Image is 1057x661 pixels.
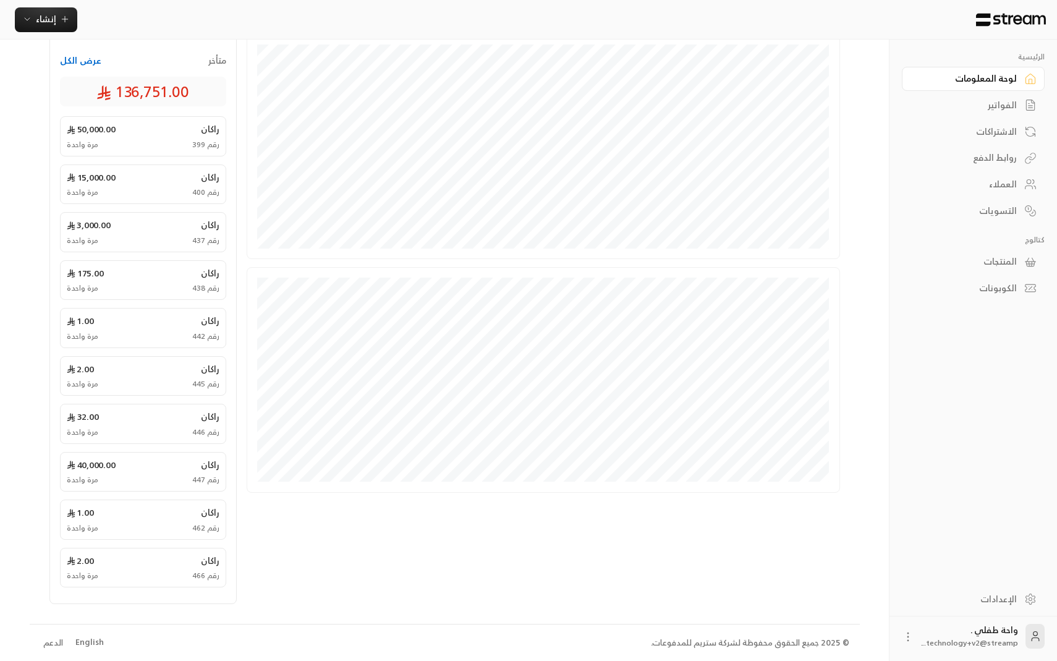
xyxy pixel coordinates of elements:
span: رقم 446 [192,427,219,437]
div: © 2025 جميع الحقوق محفوظة لشركة ستريم للمدفوعات. [651,637,849,649]
span: 175.00 [67,267,104,279]
span: راكان [201,411,219,423]
p: كتالوج [902,235,1045,245]
span: مرة واحدة [67,427,98,437]
span: رقم 462 [192,523,219,533]
span: 32.00 [67,411,99,423]
a: الدعم [40,631,67,654]
a: الكوبونات [902,276,1045,301]
a: التسويات [902,198,1045,223]
span: رقم 437 [192,236,219,245]
a: العملاء [902,173,1045,197]
span: technology+v2@streamp... [922,636,1018,649]
span: 2.00 [67,555,94,567]
a: لوحة المعلومات [902,67,1045,91]
span: 2.00 [67,363,94,375]
span: 50,000.00 [67,123,116,135]
span: راكان [201,267,219,279]
div: التسويات [917,205,1017,217]
span: راكان [201,363,219,375]
div: الإعدادات [917,593,1017,605]
span: 1.00 [67,315,94,327]
span: رقم 445 [192,379,219,389]
span: رقم 466 [192,571,219,581]
span: إنشاء [36,11,56,27]
div: English [75,636,104,649]
span: رقم 442 [192,331,219,341]
span: رقم 447 [192,475,219,485]
div: لوحة المعلومات [917,72,1017,85]
span: مرة واحدة [67,379,98,389]
span: راكان [201,506,219,519]
div: الكوبونات [917,282,1017,294]
div: الفواتير [917,99,1017,111]
a: الإعدادات [902,587,1045,611]
span: مرة واحدة [67,236,98,245]
span: مرة واحدة [67,475,98,485]
span: رقم 399 [192,140,219,150]
span: رقم 438 [192,283,219,293]
button: عرض الكل [60,54,101,67]
span: 15,000.00 [67,171,116,184]
span: راكان [201,219,219,231]
span: راكان [201,459,219,471]
span: مرة واحدة [67,571,98,581]
span: مرة واحدة [67,283,98,293]
a: الاشتراكات [902,119,1045,143]
a: الفواتير [902,93,1045,117]
span: راكان [201,171,219,184]
div: روابط الدفع [917,151,1017,164]
span: 1.00 [67,506,94,519]
span: راكان [201,123,219,135]
div: العملاء [917,178,1017,190]
span: مرة واحدة [67,331,98,341]
div: الاشتراكات [917,126,1017,138]
button: إنشاء [15,7,77,32]
span: مرة واحدة [67,523,98,533]
img: Logo [975,13,1047,27]
span: راكان [201,555,219,567]
span: رقم 400 [192,187,219,197]
span: مرة واحدة [67,140,98,150]
div: واحة طفلي . [922,624,1018,649]
a: المنتجات [902,250,1045,274]
div: المنتجات [917,255,1017,268]
span: 136,751.00 [96,82,189,101]
span: 3,000.00 [67,219,111,231]
p: الرئيسية [902,52,1045,62]
span: مرة واحدة [67,187,98,197]
span: متأخر [208,54,226,67]
a: روابط الدفع [902,146,1045,170]
span: راكان [201,315,219,327]
span: 40,000.00 [67,459,116,471]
